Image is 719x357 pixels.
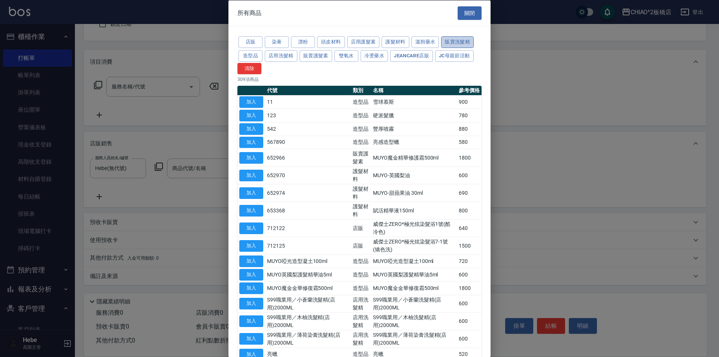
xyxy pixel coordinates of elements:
th: 名稱 [371,86,457,96]
td: 652974 [265,184,351,202]
td: 652966 [265,149,351,166]
td: S99職業用／木柚洗髮精(店用)2000ML [371,312,457,330]
button: 加入 [239,152,263,163]
button: 加入 [239,110,263,121]
td: MUYO魔金精華修護霜500ml [371,149,457,166]
button: 加入 [239,255,263,267]
td: S99職業用／木柚洗髮精(店用)2000ML [265,312,351,330]
button: 加入 [239,315,263,327]
th: 參考價格 [457,86,482,96]
td: 11 [265,95,351,109]
td: 護髮材料 [351,184,371,202]
td: 亮感造型蠟 [371,136,457,149]
td: 造型品 [351,95,371,109]
td: 600 [457,295,482,312]
span: 所有商品 [237,9,261,16]
td: 567890 [265,136,351,149]
button: 溫朔藥水 [412,36,439,48]
td: 店販 [351,219,371,237]
button: 加入 [239,298,263,309]
td: 護髮材料 [351,202,371,219]
td: 653368 [265,202,351,219]
button: 加入 [239,169,263,181]
button: 護髮材料 [382,36,409,48]
td: 600 [457,312,482,330]
td: 580 [457,136,482,149]
td: S99職業用／小蒼蘭洗髮精(店用)2000ML [265,295,351,312]
td: 880 [457,122,482,136]
td: 690 [457,184,482,202]
td: S99職業用／薄荷染膏洗髮精(店用)2000ML [371,330,457,348]
button: JC母親節活動 [435,50,474,61]
button: 漂粉 [291,36,315,48]
button: 加入 [239,123,263,134]
td: 600 [457,166,482,184]
td: 780 [457,109,482,122]
td: 造型品 [351,136,371,149]
td: 威傑士ZERO*極光炫染髮浴7-1號(矯色洗) [371,237,457,254]
td: 640 [457,219,482,237]
button: 店用護髮素 [347,36,380,48]
button: 加入 [239,333,263,345]
button: 店用洗髮精 [265,50,297,61]
td: 造型品 [351,254,371,268]
td: 600 [457,268,482,281]
button: 關閉 [458,6,482,20]
button: 販賣護髮素 [300,50,332,61]
td: 店用洗髮精 [351,330,371,348]
td: 1800 [457,149,482,166]
td: 900 [457,95,482,109]
td: 店用洗髮精 [351,295,371,312]
td: 店販 [351,237,371,254]
button: JeanCare店販 [390,50,433,61]
td: 123 [265,109,351,122]
td: S99職業用／小蒼蘭洗髮精(店用)2000ML [371,295,457,312]
td: MUYO英國梨護髮精華油5ml [371,268,457,281]
button: 冷燙藥水 [361,50,388,61]
button: 店販 [239,36,263,48]
td: MUYO啞光造型凝土100ml [265,254,351,268]
td: 護髮材料 [351,166,371,184]
button: 加入 [239,240,263,251]
td: MUYO-甜蘋果油 30ml [371,184,457,202]
td: 800 [457,202,482,219]
td: 720 [457,254,482,268]
button: 頭皮材料 [317,36,345,48]
button: 加入 [239,222,263,234]
td: 600 [457,330,482,348]
button: 販賣洗髮精 [441,36,474,48]
td: 1500 [457,237,482,254]
button: 清除 [237,63,261,74]
td: 賦活精華液150ml [371,202,457,219]
td: 712125 [265,237,351,254]
td: 硬派髮臘 [371,109,457,122]
button: 雙氧水 [334,50,358,61]
td: MUYO啞光造型凝土100ml [371,254,457,268]
td: 造型品 [351,268,371,281]
th: 類別 [351,86,371,96]
td: 1800 [457,281,482,295]
td: MUYO英國梨護髮精華油5ml [265,268,351,281]
td: 542 [265,122,351,136]
td: 店用洗髮精 [351,312,371,330]
td: S99職業用／薄荷染膏洗髮精(店用)2000ML [265,330,351,348]
td: MUYO魔金金華修復霜500ml [371,281,457,295]
button: 造型品 [239,50,263,61]
td: 威傑士ZERO*極光炫染髮浴1號(酷冷色) [371,219,457,237]
button: 加入 [239,205,263,216]
td: 豐厚噴霧 [371,122,457,136]
td: 652970 [265,166,351,184]
td: 造型品 [351,109,371,122]
button: 加入 [239,96,263,108]
th: 代號 [265,86,351,96]
td: 712122 [265,219,351,237]
button: 染膏 [265,36,289,48]
td: 造型品 [351,281,371,295]
button: 加入 [239,269,263,281]
button: 加入 [239,282,263,294]
td: 雪球慕斯 [371,95,457,109]
button: 加入 [239,187,263,199]
td: 販賣護髮素 [351,149,371,166]
button: 加入 [239,136,263,148]
td: 造型品 [351,122,371,136]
